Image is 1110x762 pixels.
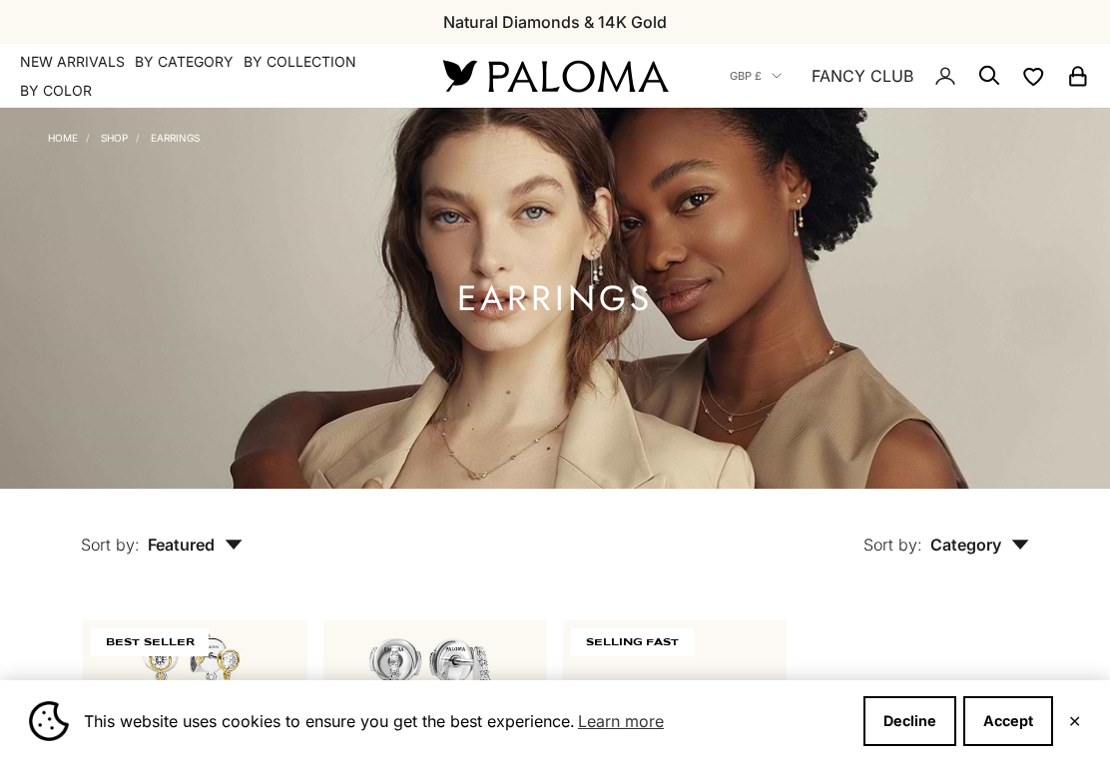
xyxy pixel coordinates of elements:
[48,128,200,144] nav: Breadcrumb
[818,489,1075,572] button: Sort by: Category
[20,52,395,101] nav: Primary navigation
[29,701,69,741] img: Cookie banner
[930,535,1029,555] span: Category
[575,706,667,736] a: Learn more
[863,696,956,746] button: Decline
[730,44,1090,108] nav: Secondary navigation
[151,132,200,144] a: Earrings
[101,132,128,144] a: Shop
[20,52,125,72] a: NEW ARRIVALS
[148,535,243,555] span: Featured
[443,9,667,35] p: Natural Diamonds & 14K Gold
[730,67,782,85] button: GBP £
[863,535,922,555] span: Sort by:
[84,706,847,736] span: This website uses cookies to ensure you get the best experience.
[20,81,92,101] summary: By Color
[1068,715,1081,727] button: Close
[35,489,288,572] button: Sort by: Featured
[730,67,762,85] span: GBP £
[457,286,653,311] h1: Earrings
[963,696,1053,746] button: Accept
[812,63,913,89] a: FANCY CLUB
[91,628,209,656] span: BEST SELLER
[571,628,694,656] span: SELLING FAST
[135,52,234,72] summary: By Category
[48,132,78,144] a: Home
[81,535,140,555] span: Sort by:
[244,52,356,72] summary: By Collection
